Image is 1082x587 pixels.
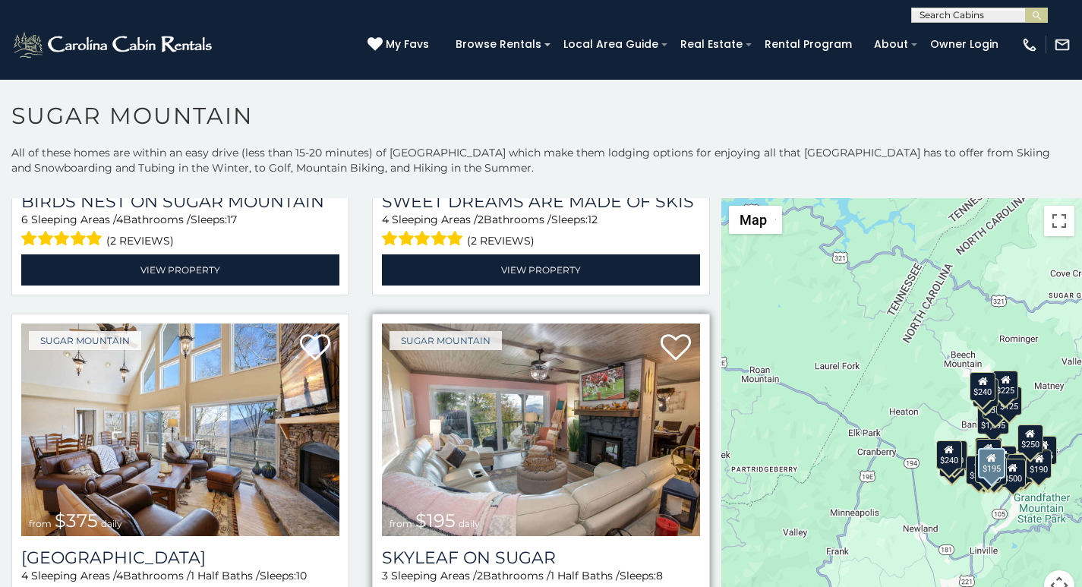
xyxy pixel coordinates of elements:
[990,446,1016,475] div: $200
[588,213,598,226] span: 12
[995,387,1021,415] div: $125
[21,191,339,212] a: Birds Nest On Sugar Mountain
[300,333,330,365] a: Add to favorites
[415,510,456,532] span: $195
[935,440,961,469] div: $240
[1026,450,1052,478] div: $190
[992,371,1018,399] div: $225
[757,33,860,56] a: Rental Program
[980,456,1006,485] div: $350
[390,518,412,529] span: from
[382,191,700,212] a: Sweet Dreams Are Made Of Skis
[1017,424,1043,453] div: $250
[740,212,767,228] span: Map
[29,518,52,529] span: from
[661,333,691,365] a: Add to favorites
[386,36,429,52] span: My Favs
[21,213,28,226] span: 6
[1007,454,1033,483] div: $195
[116,213,123,226] span: 4
[21,323,339,537] img: Little Sugar Haven
[21,254,339,286] a: View Property
[923,33,1006,56] a: Owner Login
[55,510,98,532] span: $375
[448,33,549,56] a: Browse Rentals
[382,212,700,251] div: Sleeping Areas / Bathrooms / Sleeps:
[974,454,1000,483] div: $375
[29,331,141,350] a: Sugar Mountain
[729,206,782,234] button: Change map style
[106,231,174,251] span: (2 reviews)
[382,213,389,226] span: 4
[999,459,1025,488] div: $500
[966,456,992,484] div: $375
[974,437,1000,466] div: $190
[21,569,28,582] span: 4
[382,569,388,582] span: 3
[972,378,998,407] div: $170
[1054,36,1071,53] img: mail-regular-white.png
[382,254,700,286] a: View Property
[1030,436,1056,465] div: $155
[382,323,700,537] img: Skyleaf on Sugar
[382,548,700,568] a: Skyleaf on Sugar
[21,548,339,568] h3: Little Sugar Haven
[116,569,123,582] span: 4
[459,518,480,529] span: daily
[556,33,666,56] a: Local Area Guide
[550,569,620,582] span: 1 Half Baths /
[21,323,339,537] a: Little Sugar Haven from $375 daily
[390,331,502,350] a: Sugar Mountain
[296,569,307,582] span: 10
[1044,206,1074,236] button: Toggle fullscreen view
[975,439,1001,468] div: $300
[21,548,339,568] a: [GEOGRAPHIC_DATA]
[467,231,535,251] span: (2 reviews)
[382,323,700,537] a: Skyleaf on Sugar from $195 daily
[368,36,433,53] a: My Favs
[866,33,916,56] a: About
[970,372,995,401] div: $240
[478,213,484,226] span: 2
[101,518,122,529] span: daily
[976,406,1008,434] div: $1,095
[11,30,216,60] img: White-1-2.png
[656,569,663,582] span: 8
[673,33,750,56] a: Real Estate
[477,569,483,582] span: 2
[1021,36,1038,53] img: phone-regular-white.png
[977,448,1005,478] div: $195
[227,213,237,226] span: 17
[21,212,339,251] div: Sleeping Areas / Bathrooms / Sleeps:
[191,569,260,582] span: 1 Half Baths /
